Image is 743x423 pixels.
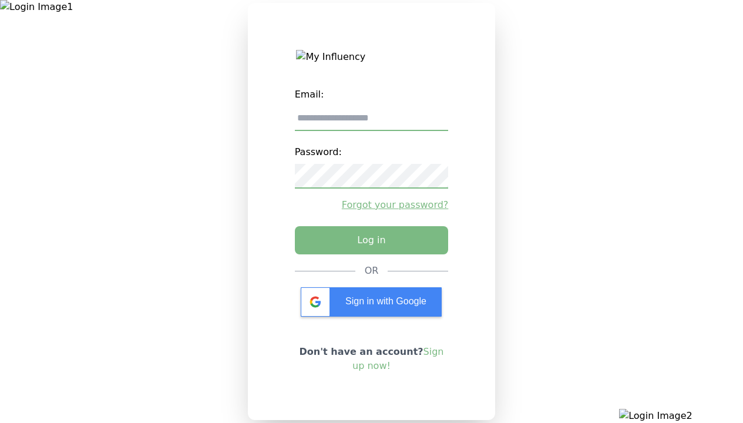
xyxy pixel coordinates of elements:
[619,409,743,423] img: Login Image2
[301,287,442,317] div: Sign in with Google
[295,140,449,164] label: Password:
[365,264,379,278] div: OR
[295,345,449,373] p: Don't have an account?
[295,226,449,254] button: Log in
[295,198,449,212] a: Forgot your password?
[296,50,446,64] img: My Influency
[295,83,449,106] label: Email:
[345,296,426,306] span: Sign in with Google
